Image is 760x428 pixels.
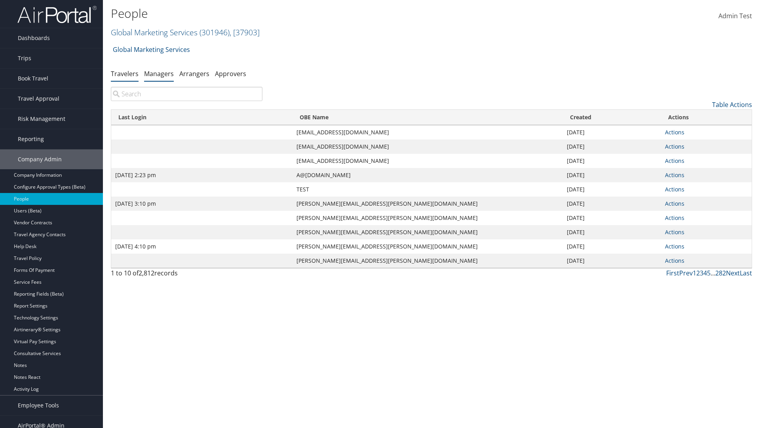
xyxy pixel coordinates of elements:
[715,269,726,277] a: 282
[18,48,31,68] span: Trips
[18,396,59,415] span: Employee Tools
[230,27,260,38] span: , [ 37903 ]
[18,69,48,88] span: Book Travel
[665,157,684,164] a: Actions
[293,154,563,168] td: [EMAIL_ADDRESS][DOMAIN_NAME]
[726,269,740,277] a: Next
[18,89,59,109] span: Travel Approval
[666,269,679,277] a: First
[111,69,139,78] a: Travelers
[703,269,707,277] a: 4
[293,254,563,268] td: [PERSON_NAME][EMAIL_ADDRESS][PERSON_NAME][DOMAIN_NAME]
[144,69,174,78] a: Managers
[563,225,661,239] td: [DATE]
[718,4,752,29] a: Admin Test
[563,139,661,154] td: [DATE]
[700,269,703,277] a: 3
[111,268,262,282] div: 1 to 10 of records
[293,225,563,239] td: [PERSON_NAME][EMAIL_ADDRESS][PERSON_NAME][DOMAIN_NAME]
[661,110,752,125] th: Actions
[665,200,684,207] a: Actions
[18,28,50,48] span: Dashboards
[293,125,563,139] td: [EMAIL_ADDRESS][DOMAIN_NAME]
[563,110,661,125] th: Created: activate to sort column ascending
[215,69,246,78] a: Approvers
[18,129,44,149] span: Reporting
[665,171,684,179] a: Actions
[18,109,65,129] span: Risk Management
[740,269,752,277] a: Last
[111,168,293,182] td: [DATE] 2:23 pm
[563,154,661,168] td: [DATE]
[111,197,293,211] td: [DATE] 3:10 pm
[665,214,684,222] a: Actions
[563,211,661,225] td: [DATE]
[712,100,752,109] a: Table Actions
[665,228,684,236] a: Actions
[563,254,661,268] td: [DATE]
[665,185,684,193] a: Actions
[199,27,230,38] span: ( 301946 )
[293,182,563,197] td: TEST
[563,125,661,139] td: [DATE]
[711,269,715,277] span: …
[693,269,696,277] a: 1
[665,257,684,264] a: Actions
[111,87,262,101] input: Search
[293,197,563,211] td: [PERSON_NAME][EMAIL_ADDRESS][PERSON_NAME][DOMAIN_NAME]
[563,197,661,211] td: [DATE]
[293,168,563,182] td: A@[DOMAIN_NAME]
[17,5,97,24] img: airportal-logo.png
[111,5,538,22] h1: People
[679,269,693,277] a: Prev
[665,143,684,150] a: Actions
[18,149,62,169] span: Company Admin
[293,110,563,125] th: OBE Name: activate to sort column ascending
[563,168,661,182] td: [DATE]
[179,69,209,78] a: Arrangers
[293,239,563,254] td: [PERSON_NAME][EMAIL_ADDRESS][PERSON_NAME][DOMAIN_NAME]
[139,269,154,277] span: 2,812
[111,110,293,125] th: Last Login: activate to sort column ascending
[696,269,700,277] a: 2
[665,128,684,136] a: Actions
[563,239,661,254] td: [DATE]
[113,42,190,57] a: Global Marketing Services
[665,243,684,250] a: Actions
[111,27,260,38] a: Global Marketing Services
[293,139,563,154] td: [EMAIL_ADDRESS][DOMAIN_NAME]
[718,11,752,20] span: Admin Test
[563,182,661,197] td: [DATE]
[293,211,563,225] td: [PERSON_NAME][EMAIL_ADDRESS][PERSON_NAME][DOMAIN_NAME]
[707,269,711,277] a: 5
[111,239,293,254] td: [DATE] 4:10 pm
